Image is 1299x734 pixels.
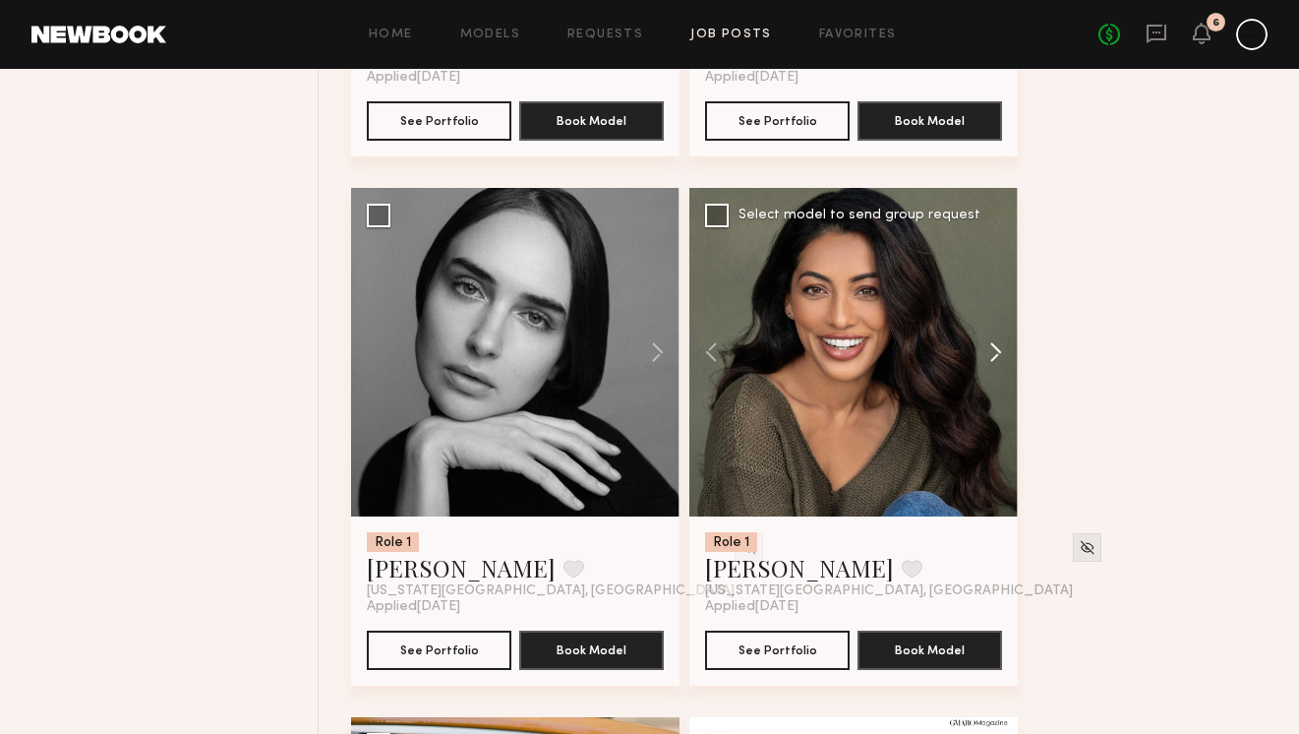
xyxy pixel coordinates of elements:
[705,70,1002,86] div: Applied [DATE]
[519,111,664,128] a: Book Model
[367,70,664,86] div: Applied [DATE]
[367,552,556,583] a: [PERSON_NAME]
[705,599,1002,615] div: Applied [DATE]
[567,29,643,41] a: Requests
[367,101,511,141] button: See Portfolio
[1212,18,1219,29] div: 6
[519,101,664,141] button: Book Model
[1079,539,1095,556] img: Unhide Model
[857,111,1002,128] a: Book Model
[705,532,757,552] div: Role 1
[460,29,520,41] a: Models
[519,631,664,670] button: Book Model
[857,641,1002,657] a: Book Model
[857,631,1002,670] button: Book Model
[367,631,511,670] button: See Portfolio
[705,101,850,141] button: See Portfolio
[367,583,735,599] span: [US_STATE][GEOGRAPHIC_DATA], [GEOGRAPHIC_DATA]
[367,532,419,552] div: Role 1
[738,209,980,222] div: Select model to send group request
[519,641,664,657] a: Book Model
[705,552,894,583] a: [PERSON_NAME]
[367,599,664,615] div: Applied [DATE]
[369,29,413,41] a: Home
[705,583,1073,599] span: [US_STATE][GEOGRAPHIC_DATA], [GEOGRAPHIC_DATA]
[819,29,897,41] a: Favorites
[705,631,850,670] button: See Portfolio
[857,101,1002,141] button: Book Model
[690,29,772,41] a: Job Posts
